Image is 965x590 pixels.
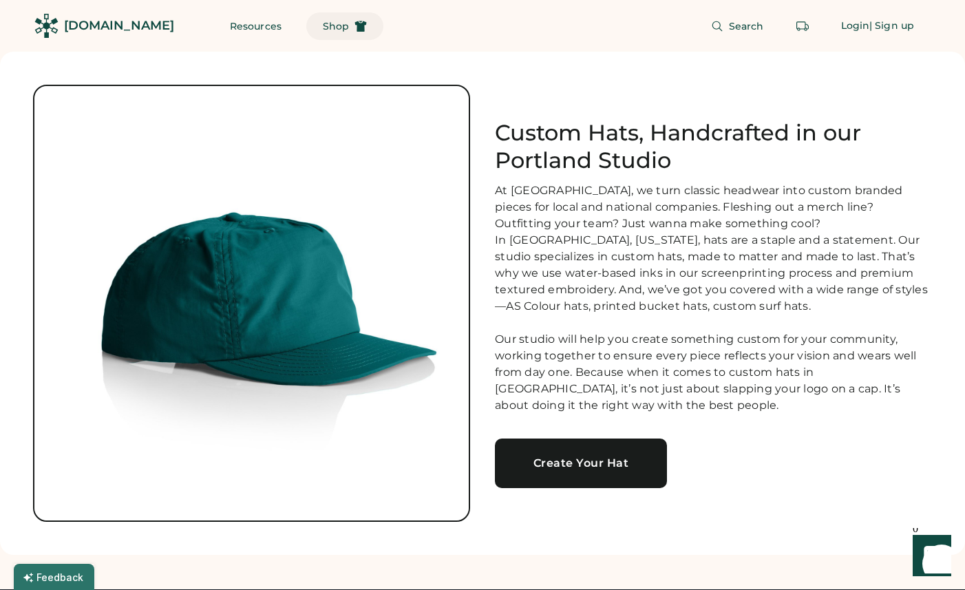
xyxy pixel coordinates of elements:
div: | Sign up [869,19,914,33]
span: Shop [323,21,349,31]
iframe: Front Chat [900,528,959,587]
img: no [34,86,469,520]
button: Retrieve an order [789,12,816,40]
span: Search [729,21,764,31]
div: At [GEOGRAPHIC_DATA], we turn classic headwear into custom branded pieces for local and national ... [495,182,932,414]
button: Shop [306,12,383,40]
img: Rendered Logo - Screens [34,14,59,38]
button: Search [694,12,781,40]
button: Resources [213,12,298,40]
div: [DOMAIN_NAME] [64,17,174,34]
h1: Custom Hats, Handcrafted in our Portland Studio [495,119,932,174]
div: Login [841,19,870,33]
div: Create Your Hat [511,458,650,469]
a: Create Your Hat [495,439,667,488]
